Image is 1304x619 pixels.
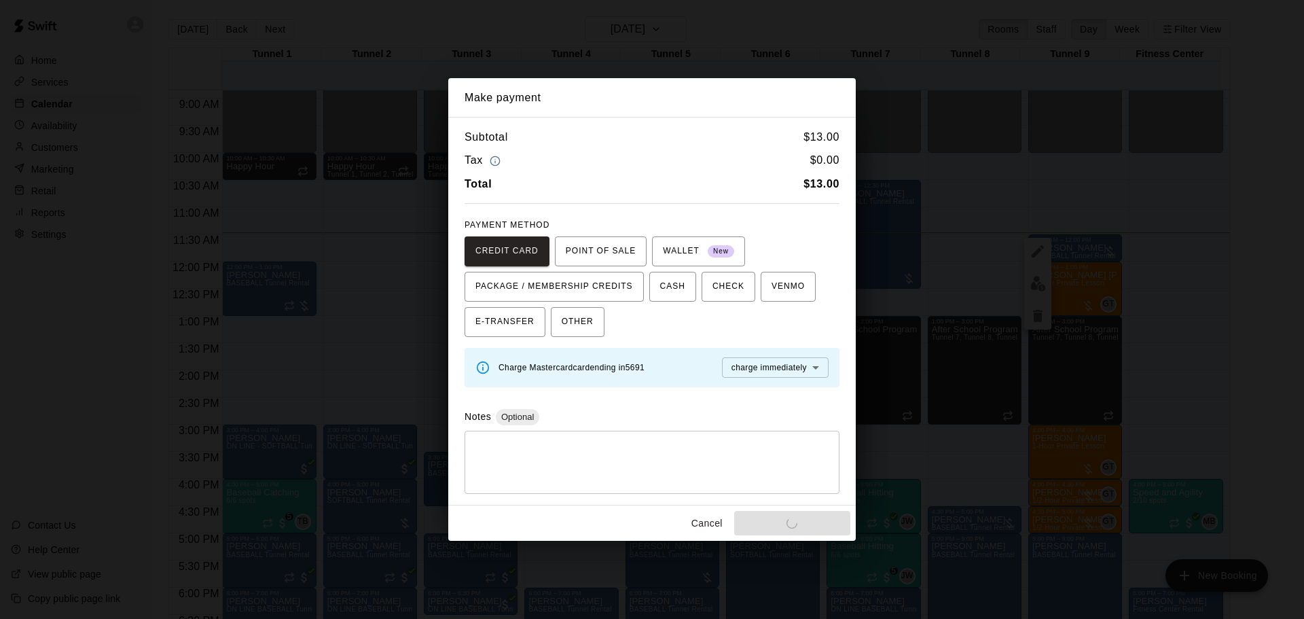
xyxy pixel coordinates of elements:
button: E-TRANSFER [465,307,545,337]
h6: Tax [465,152,504,170]
button: CREDIT CARD [465,236,549,266]
span: CREDIT CARD [475,241,539,262]
span: Optional [496,412,539,422]
h2: Make payment [448,78,856,118]
span: POINT OF SALE [566,241,636,262]
button: VENMO [761,272,816,302]
b: Total [465,178,492,190]
span: PAYMENT METHOD [465,220,549,230]
button: CHECK [702,272,755,302]
button: CASH [649,272,696,302]
label: Notes [465,411,491,422]
span: CHECK [712,276,744,298]
b: $ 13.00 [803,178,839,190]
button: WALLET New [652,236,745,266]
span: VENMO [772,276,805,298]
span: E-TRANSFER [475,311,535,333]
button: Cancel [685,511,729,536]
span: CASH [660,276,685,298]
h6: Subtotal [465,128,508,146]
button: POINT OF SALE [555,236,647,266]
span: charge immediately [731,363,807,372]
span: WALLET [663,241,734,262]
h6: $ 0.00 [810,152,839,170]
span: OTHER [562,311,594,333]
h6: $ 13.00 [803,128,839,146]
button: PACKAGE / MEMBERSHIP CREDITS [465,272,644,302]
span: PACKAGE / MEMBERSHIP CREDITS [475,276,633,298]
button: OTHER [551,307,604,337]
span: Charge Mastercard card ending in 5691 [499,363,645,372]
span: New [708,243,734,261]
